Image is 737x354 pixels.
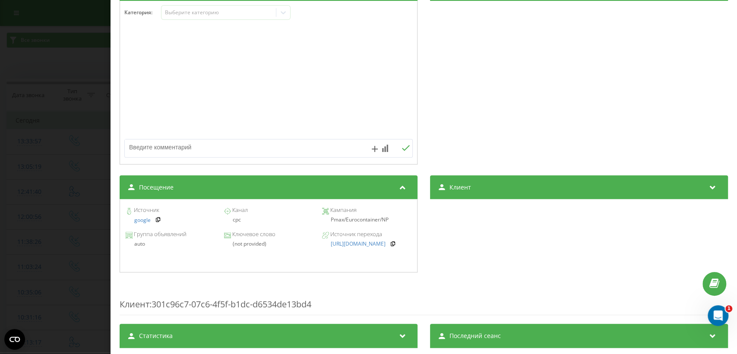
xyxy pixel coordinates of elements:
[231,206,248,215] span: Канал
[134,217,151,223] a: google
[165,9,273,16] div: Выберите категорию
[139,332,173,340] span: Статистика
[126,241,215,247] div: auto
[124,9,161,16] h4: Категория :
[331,241,386,247] a: [URL][DOMAIN_NAME]
[329,206,357,215] span: Кампания
[725,305,732,312] span: 1
[139,183,174,192] span: Посещение
[224,217,313,223] div: cpc
[120,281,728,315] div: : 301c96c7-07c6-4f5f-b1dc-d6534de13bd4
[4,329,25,350] button: Open CMP widget
[224,241,313,247] div: (not provided)
[120,298,149,310] span: Клиент
[322,217,411,223] div: Pmax/Eurocontainer/NP
[133,230,187,239] span: Группа объявлений
[231,230,275,239] span: Ключевое слово
[449,332,501,340] span: Последний сеанс
[329,230,382,239] span: Источник перехода
[708,305,728,326] iframe: Intercom live chat
[133,206,159,215] span: Источник
[449,183,471,192] span: Клиент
